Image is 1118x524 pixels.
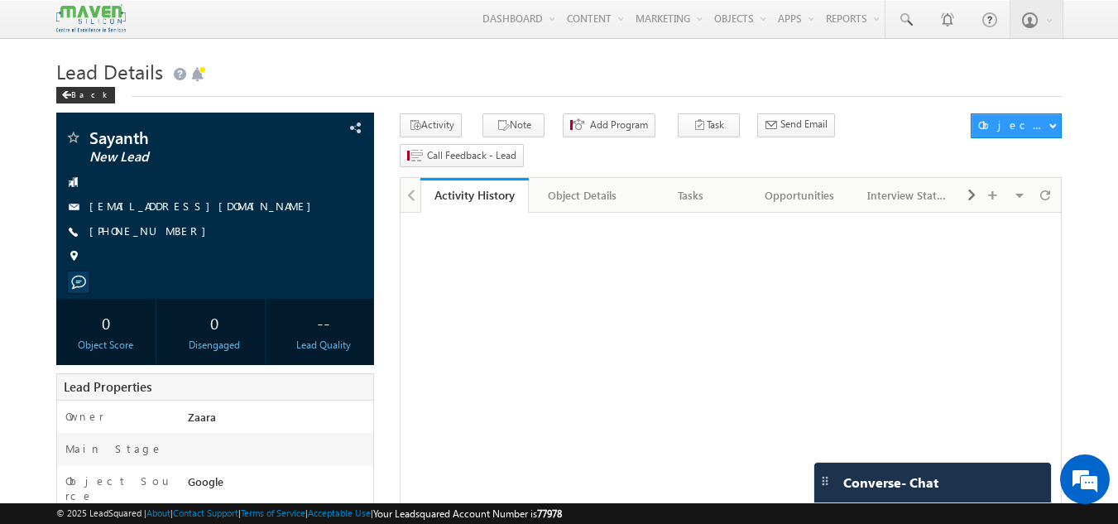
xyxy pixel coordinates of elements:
div: Interview Status [867,185,948,205]
button: Send Email [757,113,835,137]
span: Lead Properties [64,378,151,395]
span: Add Program [590,118,648,132]
a: [EMAIL_ADDRESS][DOMAIN_NAME] [89,199,319,213]
span: Sayanth [89,129,285,146]
button: Task [678,113,740,137]
span: Lead Details [56,58,163,84]
img: carter-drag [818,474,832,488]
span: Call Feedback - Lead [427,148,516,163]
div: Tasks [650,185,731,205]
button: Note [482,113,545,137]
a: Acceptable Use [308,507,371,518]
span: © 2025 LeadSquared | | | | | [56,506,562,522]
span: [PHONE_NUMBER] [89,224,214,240]
label: Main Stage [65,441,163,456]
span: New Lead [89,149,285,166]
div: Google [184,474,374,497]
span: 77978 [537,507,562,520]
span: Your Leadsquared Account Number is [373,507,562,520]
a: Tasks [637,178,746,213]
div: 0 [60,307,152,338]
div: Object Details [542,185,622,205]
a: About [146,507,170,518]
div: Activity History [433,187,516,203]
a: Object Details [529,178,637,213]
a: Opportunities [746,178,854,213]
div: Object Score [60,338,152,353]
img: Custom Logo [56,4,126,33]
div: -- [277,307,369,338]
label: Owner [65,409,104,424]
div: Disengaged [169,338,261,353]
span: Send Email [780,117,828,132]
button: Add Program [563,113,655,137]
label: Object Source [65,474,172,503]
a: Back [56,86,123,100]
span: Converse - Chat [843,475,938,490]
a: Activity History [420,178,529,213]
a: Terms of Service [241,507,305,518]
div: Object Actions [978,118,1048,132]
a: Interview Status [854,178,962,213]
button: Object Actions [971,113,1062,138]
div: Opportunities [759,185,839,205]
span: Zaara [188,410,216,424]
button: Call Feedback - Lead [400,144,524,168]
div: Back [56,87,115,103]
a: Contact Support [173,507,238,518]
button: Activity [400,113,462,137]
div: Lead Quality [277,338,369,353]
div: 0 [169,307,261,338]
